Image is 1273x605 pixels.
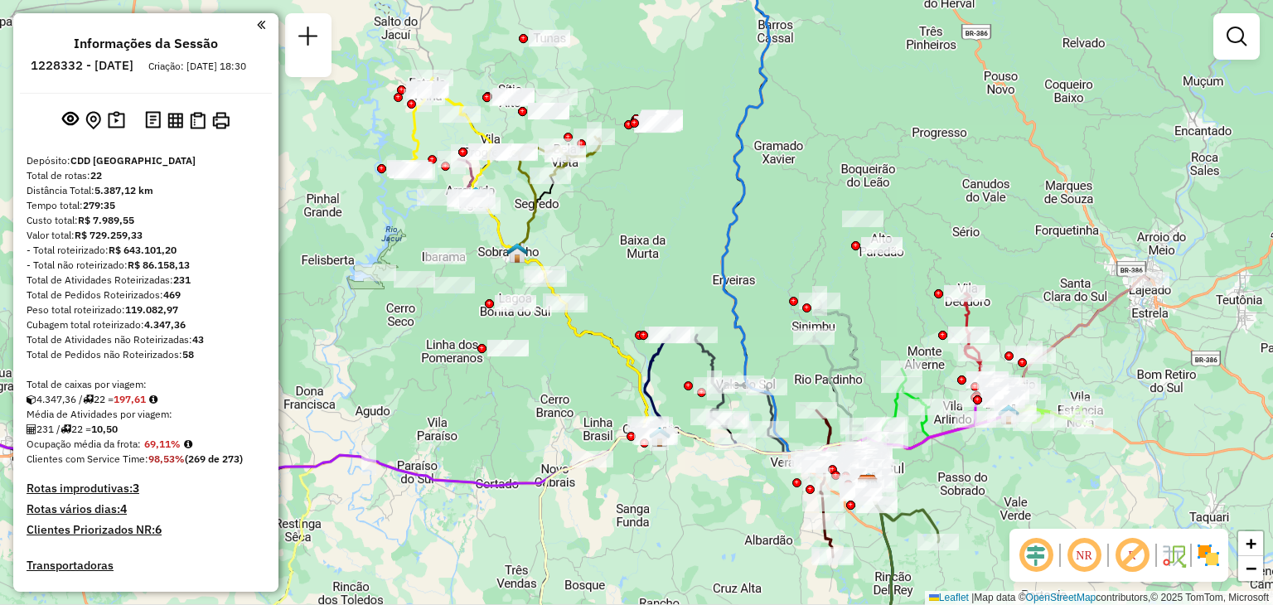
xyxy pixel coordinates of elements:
strong: 4.347,36 [144,318,186,331]
button: Imprimir Rotas [209,109,233,133]
div: Média de Atividades por viagem: [27,407,265,422]
div: Atividade não roteirizada - MAIRA MUNDT [355,264,396,281]
a: OpenStreetMap [1026,592,1096,603]
strong: 98,53% [148,453,185,465]
div: Total de Pedidos Roteirizados: [27,288,265,302]
div: Atividade não roteirizada - MARISANE GOMES [495,295,536,312]
strong: (269 de 273) [185,453,243,465]
div: Atividade não roteirizada - LANCHERIA E BAR DEVINO LANCHES LTDA [525,270,567,287]
img: CDD Santa Cruz do Sul [857,474,879,496]
div: Atividade não roteirizada - PAULO CEZAR MAINARDI [640,114,681,131]
h4: Transportadoras [27,559,265,573]
strong: 6 [155,522,162,537]
img: Venâncio Aires [998,404,1019,425]
h4: Clientes Priorizados NR: [27,523,265,537]
span: − [1246,558,1256,578]
strong: R$ 729.259,33 [75,229,143,241]
div: Atividade não roteirizada - JUSSARA APARECIDA TA [639,115,680,132]
div: Atividade não roteirizada - MINIMERCADO SIMAO RE [546,296,588,312]
a: Zoom out [1238,556,1263,581]
div: Distância Total: [27,183,265,198]
span: Clientes com Service Time: [27,453,148,465]
div: Total de Atividades Roteirizadas: [27,273,265,288]
img: Santa Cruz FAD [858,472,879,493]
img: Candelária [649,426,670,448]
div: Atividade não roteirizada - CASA DE CARNES SERRA [524,266,565,283]
button: Exibir sessão original [59,107,82,133]
div: Atividade não roteirizada - ERICO LUIS DALCIN - [468,143,510,160]
strong: R$ 86.158,13 [128,259,190,271]
div: Atividade não roteirizada - GILMAR ALT [529,30,570,46]
div: Atividade não roteirizada - MARCELINO LAURO BERN [487,340,529,356]
div: Total de Pedidos não Roteirizados: [27,347,265,362]
strong: 119.082,97 [125,303,178,316]
span: Ocupação média da frota: [27,438,141,450]
div: Criação: [DATE] 18:30 [142,59,253,74]
button: Painel de Sugestão [104,108,128,133]
div: Atividade não roteirizada - EVERALDO ROMA DE OLI [640,114,681,130]
div: Tempo total: [27,198,265,213]
div: Total de Atividades não Roteirizadas: [27,332,265,347]
div: Atividade não roteirizada - EDACIR M. GRASEL e C [861,237,903,254]
h4: Informações da Sessão [74,36,218,51]
i: Total de rotas [83,394,94,404]
a: Exibir filtros [1220,20,1253,53]
img: Sobradinho [506,242,528,264]
strong: 231 [173,273,191,286]
div: Atividade não roteirizada - NILTON LUIZ HAAS [417,189,458,206]
strong: 469 [163,288,181,301]
strong: R$ 643.101,20 [109,244,177,256]
strong: 43 [192,333,204,346]
div: Atividade não roteirizada - LUIZ HILARIO GUARIEN [641,110,683,127]
div: Atividade não roteirizada - SIRLEI LANCHES [528,103,569,119]
div: Atividade não roteirizada - RODRIGO BERNARDI 039 [543,293,584,310]
div: Atividade não roteirizada - Diane torrel [640,113,681,129]
div: Atividade não roteirizada - ERI LOPES DE LIMA [641,114,683,130]
div: - Total roteirizado: [27,243,265,258]
div: Valor total: [27,228,265,243]
img: Fluxo de ruas [1160,542,1187,569]
strong: CDD [GEOGRAPHIC_DATA] [70,154,196,167]
strong: R$ 7.989,55 [78,214,134,226]
div: 231 / 22 = [27,422,265,437]
button: Visualizar relatório de Roteirização [164,109,186,131]
i: Meta Caixas/viagem: 212,48 Diferença: -14,87 [149,394,157,404]
div: Atividade não roteirizada - MERCADO DOS AMIGOS [448,191,489,207]
strong: 5.387,12 km [94,184,153,196]
div: Map data © contributors,© 2025 TomTom, Microsoft [925,591,1273,605]
div: 4.347,36 / 22 = [27,392,265,407]
strong: 197,61 [114,393,146,405]
div: Custo total: [27,213,265,228]
div: - Total não roteirizado: [27,258,265,273]
div: Atividade não roteirizada - LILIANE DA ROSA DE MORAES [638,114,680,131]
div: Atividade não roteirizada - MINE MERCADO BUENO [433,277,475,293]
h4: Recargas: 0 [203,589,265,603]
span: | [971,592,974,603]
div: Atividade não roteirizada - GABRIEL SPENGLER [641,109,683,126]
h4: Rotas [27,589,57,603]
button: Logs desbloquear sessão [142,108,164,133]
div: Atividade não roteirizada - GINASIO SITIO ALTO [490,90,531,106]
span: Ocultar NR [1064,535,1104,575]
h6: 1228332 - [DATE] [31,58,133,73]
strong: 4 [120,501,127,516]
i: Total de Atividades [27,424,36,434]
strong: 279:35 [83,199,115,211]
a: Clique aqui para minimizar o painel [257,15,265,34]
a: Leaflet [929,592,969,603]
img: Exibir/Ocultar setores [1195,542,1222,569]
i: Total de rotas [61,424,71,434]
div: Total de rotas: [27,168,265,183]
div: Atividade não roteirizada - SYBILLA E HUBNER [536,89,578,105]
a: Zoom in [1238,531,1263,556]
div: Atividade não roteirizada - CANCHA DE BOCHA OLIV [394,271,435,288]
div: Atividade não roteirizada - ROSANE BECHERT [842,211,883,227]
div: Cubagem total roteirizado: [27,317,265,332]
div: Atividade não roteirizada - DIONE FERNANDO DOS S [459,197,501,214]
span: Ocultar deslocamento [1016,535,1056,575]
span: + [1246,533,1256,554]
button: Visualizar Romaneio [186,109,209,133]
div: Total de caixas por viagem: [27,377,265,392]
i: Cubagem total roteirizado [27,394,36,404]
div: Peso total roteirizado: [27,302,265,317]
